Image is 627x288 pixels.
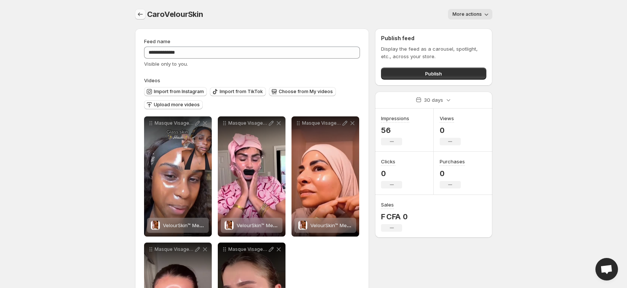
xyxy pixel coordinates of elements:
[144,77,160,83] span: Videos
[381,212,408,221] p: F CFA 0
[381,68,486,80] button: Publish
[381,126,409,135] p: 56
[154,89,204,95] span: Import from Instagram
[218,116,285,237] div: Masque Visage Collagne Hydrate Lisse Rides Repulpe Raffermit Soin Peau clatant Anti-ge Skinova Be...
[155,120,194,126] p: Masque Visage Collagne Hydrate Lisse Rides Repulpe Raffermit Soin Peau clatant Anti-ge Skinova Be...
[155,246,194,252] p: Masque Visage Collagne Hydrate Lisse Rides Repulpe Raffermit Soin Peau clatant Anti-ge Skinova Be...
[440,126,461,135] p: 0
[302,120,341,126] p: Masque Visage Collagne Hydrate Lisse Rides Repulpe Raffermit Soin Peau clatant Anti-ge Skinova Be...
[279,89,333,95] span: Choose from My videos
[228,246,267,252] p: Masque Visage Collagne Hydrate Lisse Rides Repulpe Raffermit Soin Peau clatant Anti-ge Skinova Be...
[381,201,394,208] h3: Sales
[228,120,267,126] p: Masque Visage Collagne Hydrate Lisse Rides Repulpe Raffermit Soin Peau clatant Anti-ge Skinova Be...
[381,169,402,178] p: 0
[424,96,443,104] p: 30 days
[144,38,170,44] span: Feed name
[452,11,482,17] span: More actions
[595,258,618,280] a: Open chat
[448,9,492,20] button: More actions
[237,222,312,228] span: VelourSkin™ Medicube Collagen
[135,9,146,20] button: Settings
[381,35,486,42] h2: Publish feed
[291,116,359,237] div: Masque Visage Collagne Hydrate Lisse Rides Repulpe Raffermit Soin Peau clatant Anti-ge Skinova Be...
[220,89,263,95] span: Import from TikTok
[269,87,336,96] button: Choose from My videos
[144,87,207,96] button: Import from Instagram
[310,222,386,228] span: VelourSkin™ Medicube Collagen
[144,116,212,237] div: Masque Visage Collagne Hydrate Lisse Rides Repulpe Raffermit Soin Peau clatant Anti-ge Skinova Be...
[381,115,409,122] h3: Impressions
[440,115,454,122] h3: Views
[154,102,200,108] span: Upload more videos
[144,100,203,109] button: Upload more videos
[163,222,238,228] span: VelourSkin™ Medicube Collagen
[144,61,188,67] span: Visible only to you.
[440,158,465,165] h3: Purchases
[210,87,266,96] button: Import from TikTok
[381,158,395,165] h3: Clicks
[425,70,442,77] span: Publish
[381,45,486,60] p: Display the feed as a carousel, spotlight, etc., across your store.
[440,169,465,178] p: 0
[147,10,203,19] span: CaroVelourSkin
